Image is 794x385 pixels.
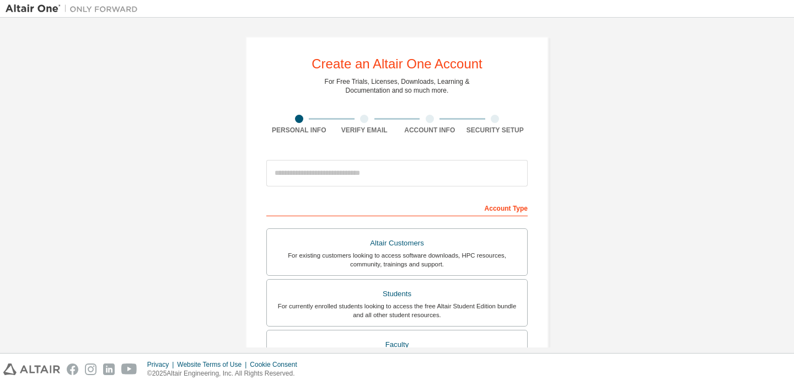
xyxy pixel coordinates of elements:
[463,126,528,135] div: Security Setup
[325,77,470,95] div: For Free Trials, Licenses, Downloads, Learning & Documentation and so much more.
[273,236,521,251] div: Altair Customers
[273,302,521,319] div: For currently enrolled students looking to access the free Altair Student Edition bundle and all ...
[266,199,528,216] div: Account Type
[6,3,143,14] img: Altair One
[312,57,482,71] div: Create an Altair One Account
[121,363,137,375] img: youtube.svg
[397,126,463,135] div: Account Info
[266,126,332,135] div: Personal Info
[3,363,60,375] img: altair_logo.svg
[85,363,96,375] img: instagram.svg
[273,286,521,302] div: Students
[273,337,521,352] div: Faculty
[67,363,78,375] img: facebook.svg
[177,360,250,369] div: Website Terms of Use
[273,251,521,269] div: For existing customers looking to access software downloads, HPC resources, community, trainings ...
[332,126,398,135] div: Verify Email
[103,363,115,375] img: linkedin.svg
[147,369,304,378] p: © 2025 Altair Engineering, Inc. All Rights Reserved.
[147,360,177,369] div: Privacy
[250,360,303,369] div: Cookie Consent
